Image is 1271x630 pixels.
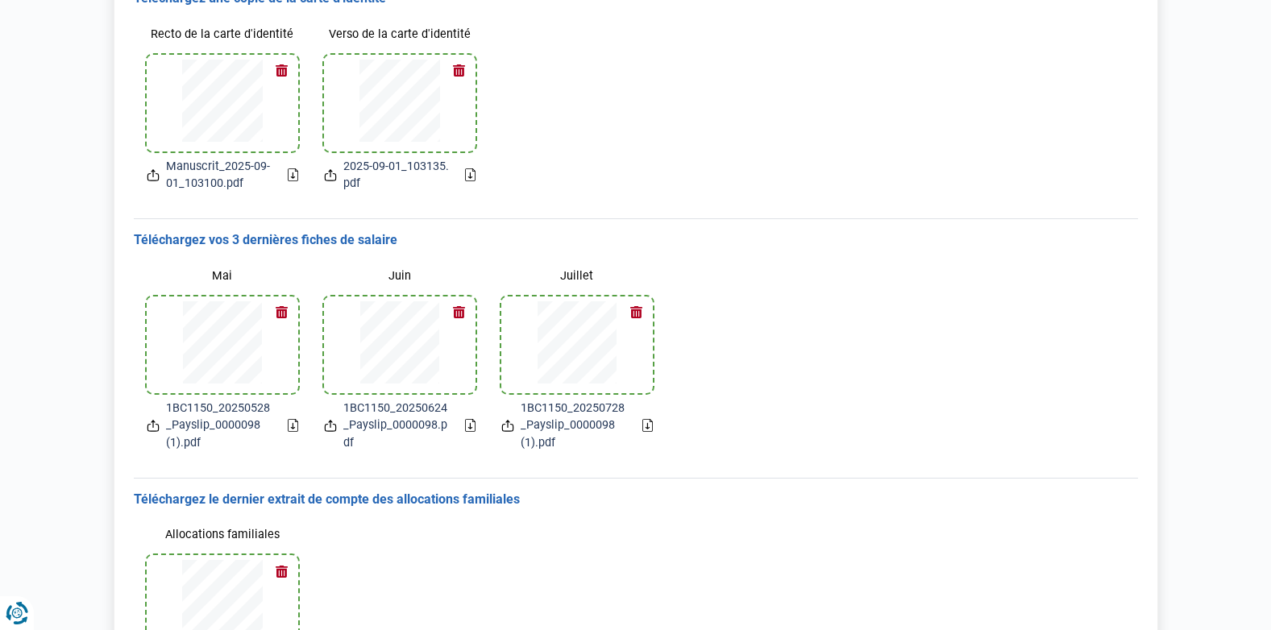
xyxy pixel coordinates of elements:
[147,520,298,549] label: Allocations familiales
[134,491,1138,508] h3: Téléchargez le dernier extrait de compte des allocations familiales
[465,168,476,181] a: Download
[521,400,629,452] span: 1BC1150_20250728_Payslip_0000098 (1).pdf
[343,158,452,193] span: 2025-09-01_103135.pdf
[288,168,298,181] a: Download
[288,419,298,432] a: Download
[147,262,298,290] label: Mai
[501,262,653,290] label: Juillet
[324,20,476,48] label: Verso de la carte d'identité
[134,232,1138,249] h3: Téléchargez vos 3 dernières fiches de salaire
[642,419,653,432] a: Download
[147,20,298,48] label: Recto de la carte d'identité
[465,419,476,432] a: Download
[166,400,275,452] span: 1BC1150_20250528_Payslip_0000098 (1).pdf
[343,400,452,452] span: 1BC1150_20250624_Payslip_0000098.pdf
[324,262,476,290] label: Juin
[166,158,275,193] span: Manuscrit_2025-09-01_103100.pdf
